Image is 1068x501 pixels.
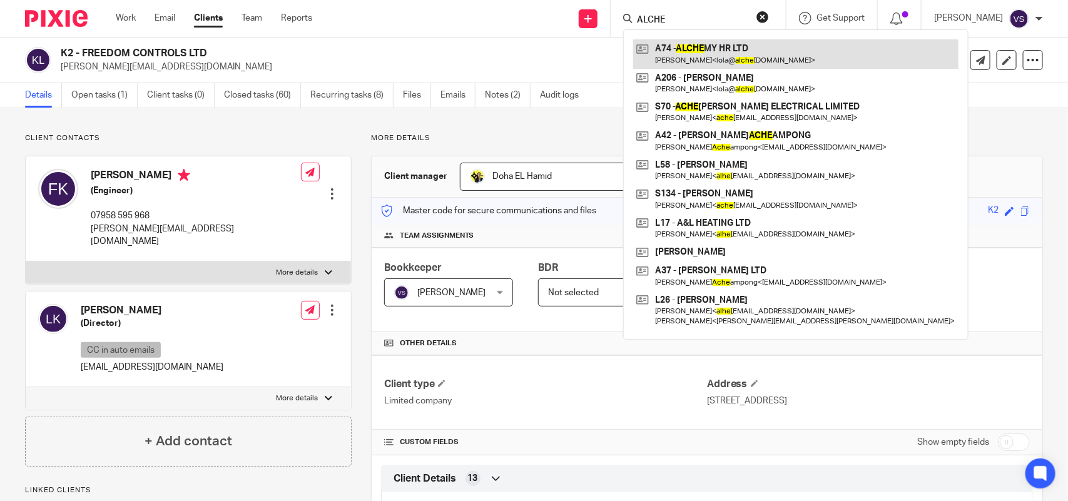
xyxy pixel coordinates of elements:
img: svg%3E [25,47,51,73]
h5: (Director) [81,317,223,330]
p: [PERSON_NAME] [934,12,1003,24]
span: Doha EL Hamid [493,172,552,181]
a: Team [242,12,262,24]
span: Other details [400,338,457,348]
img: svg%3E [1009,9,1029,29]
a: Files [403,83,431,108]
div: K2 [988,204,999,218]
h3: Client manager [384,170,447,183]
label: Show empty fields [917,436,989,448]
a: Audit logs [540,83,588,108]
img: Doha-Starbridge.jpg [470,169,485,184]
h4: [PERSON_NAME] [81,304,223,317]
p: Linked clients [25,485,352,495]
h5: (Engineer) [91,185,301,197]
a: Work [116,12,136,24]
h4: + Add contact [145,432,232,451]
p: More details [277,393,318,403]
a: Client tasks (0) [147,83,215,108]
p: [PERSON_NAME][EMAIL_ADDRESS][DOMAIN_NAME] [61,61,873,73]
h4: Client type [384,378,707,391]
p: CC in auto emails [81,342,161,358]
p: Master code for secure communications and files [381,205,597,217]
p: More details [277,268,318,278]
a: Details [25,83,62,108]
p: 07958 595 968 [91,210,301,222]
h4: CUSTOM FIELDS [384,437,707,447]
h2: K2 - FREEDOM CONTROLS LTD [61,47,710,60]
img: svg%3E [394,285,409,300]
img: Pixie [25,10,88,27]
h4: [PERSON_NAME] [91,169,301,185]
a: Reports [281,12,312,24]
span: BDR [538,263,558,273]
p: [EMAIL_ADDRESS][DOMAIN_NAME] [81,361,223,373]
p: [STREET_ADDRESS] [707,395,1030,407]
a: Clients [194,12,223,24]
p: [PERSON_NAME][EMAIL_ADDRESS][DOMAIN_NAME] [91,223,301,248]
button: Clear [756,11,769,23]
span: Client Details [394,472,456,485]
i: Primary [178,169,190,181]
input: Search [636,15,748,26]
span: Get Support [816,14,865,23]
span: Bookkeeper [384,263,442,273]
a: Closed tasks (60) [224,83,301,108]
a: Notes (2) [485,83,531,108]
span: Not selected [548,288,599,297]
img: svg%3E [38,304,68,334]
p: Limited company [384,395,707,407]
p: More details [371,133,1043,143]
span: 13 [468,472,478,485]
span: [PERSON_NAME] [417,288,486,297]
h4: Address [707,378,1030,391]
a: Open tasks (1) [71,83,138,108]
a: Email [155,12,175,24]
p: Client contacts [25,133,352,143]
a: Emails [440,83,476,108]
img: svg%3E [38,169,78,209]
span: Team assignments [400,231,474,241]
a: Recurring tasks (8) [310,83,394,108]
